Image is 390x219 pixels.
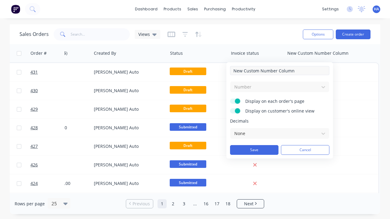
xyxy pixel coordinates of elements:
a: Page 3 [179,199,189,208]
div: [PERSON_NAME] Auto [94,180,161,186]
div: $0.00 [51,69,87,75]
div: Order # [30,50,47,56]
span: Rows per page [15,201,45,207]
a: 426 [30,156,67,174]
a: 428 [30,119,67,137]
a: Page 2 [168,199,178,208]
ul: Pagination [123,199,267,208]
button: Save [230,145,278,155]
a: Page 18 [223,199,232,208]
span: Display on each order's page [245,98,321,104]
input: Search... [71,28,130,40]
span: Next [244,201,253,207]
a: Jump forward [190,199,200,208]
div: Created By [94,50,116,56]
a: dashboard [132,5,161,14]
input: Enter column name... [230,66,329,75]
div: $137.50 [51,125,87,131]
span: 427 [30,143,38,149]
span: 431 [30,69,38,75]
div: [PERSON_NAME] Auto [94,125,161,131]
div: productivity [229,5,258,14]
span: Draft [170,142,206,149]
div: purchasing [201,5,229,14]
h1: Sales Orders [19,31,49,37]
a: 424 [30,174,67,193]
div: $0.00 [51,106,87,112]
a: Page 16 [201,199,211,208]
a: 430 [30,82,67,100]
a: 431 [30,63,67,81]
span: 428 [30,125,38,131]
span: Draft [170,68,206,75]
div: New Custom Number Column [287,50,349,56]
span: HA [374,6,379,12]
span: 430 [30,88,38,94]
div: $11.00 [51,162,87,168]
span: Previous [133,201,150,207]
span: Submitted [170,160,206,168]
div: settings [319,5,342,14]
button: Options [303,30,333,39]
a: Previous page [126,201,153,207]
a: 427 [30,137,67,155]
div: Invoice status [231,50,259,56]
span: Draft [170,86,206,94]
div: [PERSON_NAME] Auto [94,106,161,112]
span: 426 [30,162,38,168]
div: $0.00 [51,88,87,94]
span: Decimals [230,118,329,124]
div: Status [170,50,183,56]
div: $1,100.00 [51,180,87,186]
span: Views [138,31,150,37]
a: 429 [30,100,67,118]
span: Submitted [170,179,206,186]
div: $0.00 [51,143,87,149]
div: sales [184,5,201,14]
span: Display on customer's online view [245,108,321,114]
span: 424 [30,180,38,186]
a: 425 [30,193,67,211]
div: products [161,5,184,14]
button: Cancel [281,145,329,155]
div: [PERSON_NAME] Auto [94,162,161,168]
a: Page 1 is your current page [158,199,167,208]
div: [PERSON_NAME] Auto [94,88,161,94]
a: Next page [237,201,264,207]
button: Create order [336,30,370,39]
img: Factory [11,5,20,14]
div: [PERSON_NAME] Auto [94,143,161,149]
div: [PERSON_NAME] Auto [94,69,161,75]
span: Submitted [170,123,206,131]
a: Page 17 [212,199,222,208]
span: Draft [170,105,206,112]
span: 429 [30,106,38,112]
